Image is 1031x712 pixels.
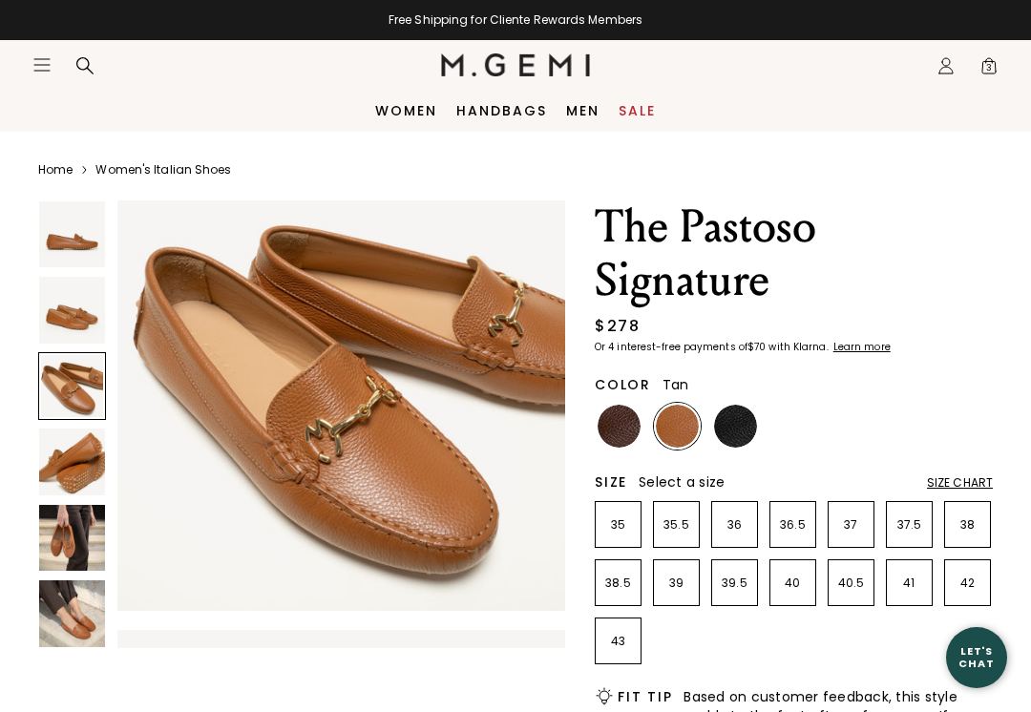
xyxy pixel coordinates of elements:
p: 42 [945,576,990,591]
span: Select a size [639,472,725,492]
p: 38 [945,517,990,533]
p: 40.5 [829,576,873,591]
h2: Color [595,377,651,392]
a: Women's Italian Shoes [95,162,231,178]
p: 38.5 [596,576,641,591]
klarna-placement-style-cta: Learn more [833,340,891,354]
img: The Pastoso Signature [117,163,565,611]
a: Men [566,103,600,118]
h1: The Pastoso Signature [595,200,993,307]
img: The Pastoso Signature [39,580,105,646]
img: The Pastoso Signature [39,505,105,571]
a: Women [375,103,437,118]
span: Tan [663,375,689,394]
a: Home [38,162,73,178]
img: Black [714,405,757,448]
klarna-placement-style-body: with Klarna [768,340,831,354]
img: Chocolate [598,405,641,448]
p: 36 [712,517,757,533]
div: Let's Chat [946,645,1007,669]
span: 3 [979,60,999,79]
a: Learn more [831,342,891,353]
div: $278 [595,315,640,338]
p: 39 [654,576,699,591]
p: 37.5 [887,517,932,533]
p: 36.5 [770,517,815,533]
img: M.Gemi [441,53,591,76]
button: Open site menu [32,55,52,74]
p: 40 [770,576,815,591]
img: The Pastoso Signature [39,201,105,267]
h2: Size [595,474,627,490]
img: Tan [656,405,699,448]
h2: Fit Tip [618,689,672,704]
img: The Pastoso Signature [39,277,105,343]
klarna-placement-style-amount: $70 [747,340,766,354]
p: 43 [596,634,641,649]
div: Size Chart [927,475,993,491]
p: 41 [887,576,932,591]
p: 39.5 [712,576,757,591]
a: Handbags [456,103,547,118]
a: Sale [619,103,656,118]
p: 35 [596,517,641,533]
p: 35.5 [654,517,699,533]
klarna-placement-style-body: Or 4 interest-free payments of [595,340,747,354]
p: 37 [829,517,873,533]
img: The Pastoso Signature [39,429,105,494]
